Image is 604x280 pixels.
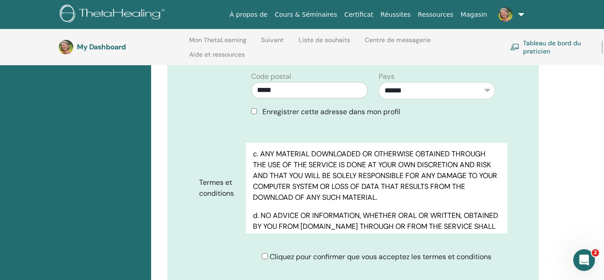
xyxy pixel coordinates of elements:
[251,71,291,82] label: Code postal
[189,36,247,51] a: Mon ThetaLearning
[510,43,519,50] img: chalkboard-teacher.svg
[253,210,500,254] p: d. NO ADVICE OR INFORMATION, WHETHER ORAL OR WRITTEN, OBTAINED BY YOU FROM [DOMAIN_NAME] THROUGH ...
[510,37,591,57] a: Tableau de bord du praticien
[59,40,73,54] img: default.jpg
[226,6,271,23] a: À propos de
[379,71,395,82] label: Pays
[573,249,595,271] iframe: Intercom live chat
[592,249,599,256] span: 2
[414,6,457,23] a: Ressources
[341,6,377,23] a: Certificat
[189,51,245,65] a: Aide et ressources
[270,252,491,261] span: Cliquez pour confirmer que vous acceptez les termes et conditions
[192,174,246,202] label: Termes et conditions
[498,7,513,22] img: default.jpg
[262,107,400,116] span: Enregistrer cette adresse dans mon profil
[60,5,168,25] img: logo.png
[253,149,500,203] p: c. ANY MATERIAL DOWNLOADED OR OTHERWISE OBTAINED THROUGH THE USE OF THE SERVICE IS DONE AT YOUR O...
[271,6,341,23] a: Cours & Séminaires
[457,6,490,23] a: Magasin
[299,36,350,51] a: Liste de souhaits
[77,43,167,51] h3: My Dashboard
[377,6,414,23] a: Réussites
[365,36,431,51] a: Centre de messagerie
[261,36,284,51] a: Suivant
